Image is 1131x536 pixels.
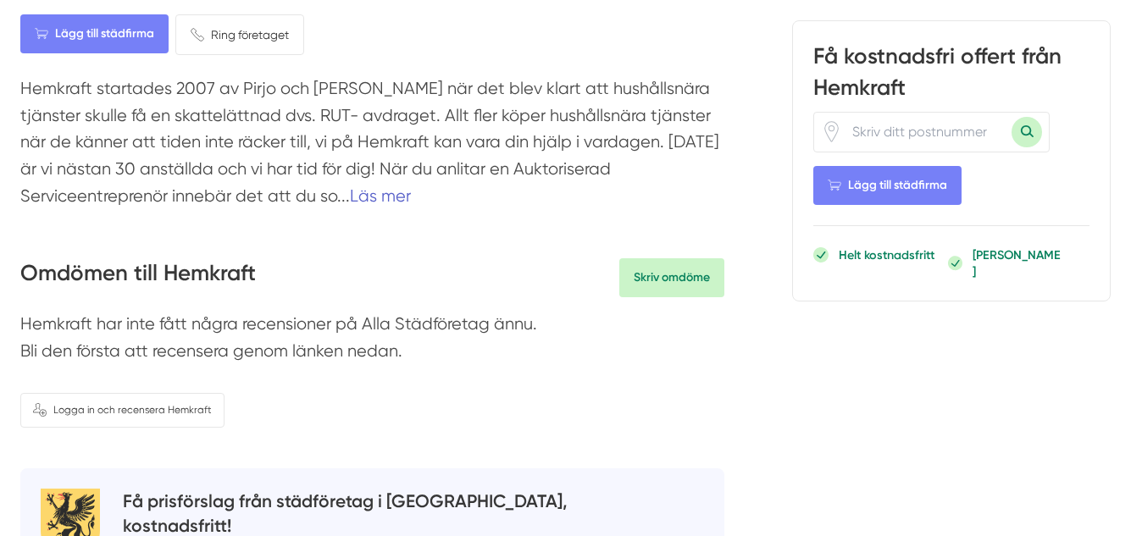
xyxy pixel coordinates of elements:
[813,166,962,205] : Lägg till städfirma
[175,14,304,55] a: Ring företaget
[839,246,934,263] p: Helt kostnadsfritt
[20,393,225,428] a: Logga in och recensera Hemkraft
[20,14,169,53] : Lägg till städfirma
[821,121,842,142] svg: Pin / Karta
[20,75,724,218] p: Hemkraft startades 2007 av Pirjo och [PERSON_NAME] när det blev klart att hushållsnära tjänster s...
[211,25,289,44] span: Ring företaget
[821,121,842,142] span: Klicka för att använda din position.
[20,258,256,297] h3: Omdömen till Hemkraft
[350,186,411,206] a: Läs mer
[1012,117,1042,147] button: Sök med postnummer
[53,402,212,418] span: Logga in och recensera Hemkraft
[20,311,724,373] p: Hemkraft har inte fått några recensioner på Alla Städföretag ännu. Bli den första att recensera g...
[619,258,724,297] a: Skriv omdöme
[813,41,1089,111] h3: Få kostnadsfri offert från Hemkraft
[842,112,1012,151] input: Skriv ditt postnummer
[973,246,1062,280] p: [PERSON_NAME]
